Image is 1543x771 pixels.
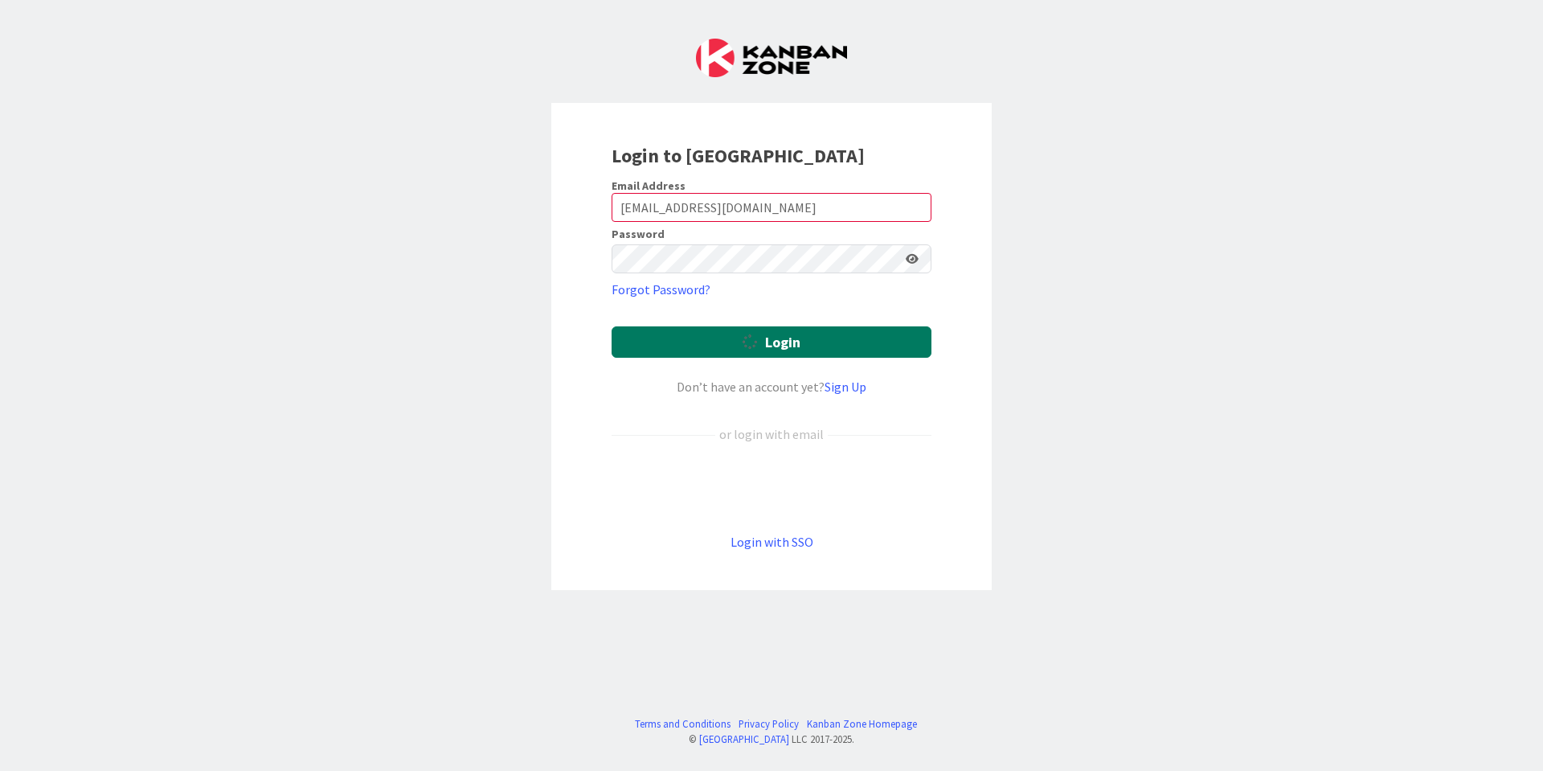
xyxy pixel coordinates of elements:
a: [GEOGRAPHIC_DATA] [699,732,789,745]
a: Sign Up [825,379,866,395]
label: Email Address [612,178,686,193]
a: Terms and Conditions [635,716,731,732]
a: Forgot Password? [612,280,710,299]
iframe: Sign in with Google Button [604,470,939,506]
a: Kanban Zone Homepage [807,716,917,732]
b: Login to [GEOGRAPHIC_DATA] [612,143,865,168]
div: © LLC 2017- 2025 . [627,732,917,747]
div: or login with email [715,424,828,444]
img: Kanban Zone [696,39,847,77]
label: Password [612,228,665,240]
div: Don’t have an account yet? [612,377,931,396]
a: Privacy Policy [739,716,799,732]
button: Login [612,326,931,358]
a: Login with SSO [731,534,813,550]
